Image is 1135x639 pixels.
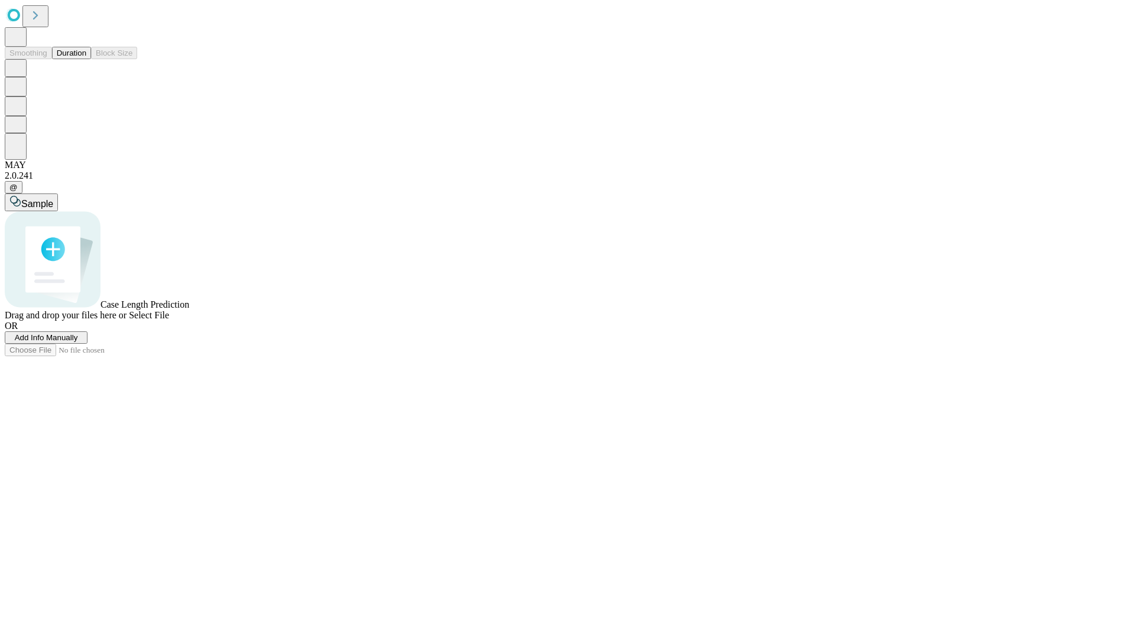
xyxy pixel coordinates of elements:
[5,181,22,193] button: @
[5,331,87,344] button: Add Info Manually
[9,183,18,192] span: @
[100,299,189,309] span: Case Length Prediction
[5,160,1130,170] div: MAY
[5,310,127,320] span: Drag and drop your files here or
[5,193,58,211] button: Sample
[52,47,91,59] button: Duration
[91,47,137,59] button: Block Size
[129,310,169,320] span: Select File
[5,170,1130,181] div: 2.0.241
[21,199,53,209] span: Sample
[5,321,18,331] span: OR
[15,333,78,342] span: Add Info Manually
[5,47,52,59] button: Smoothing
